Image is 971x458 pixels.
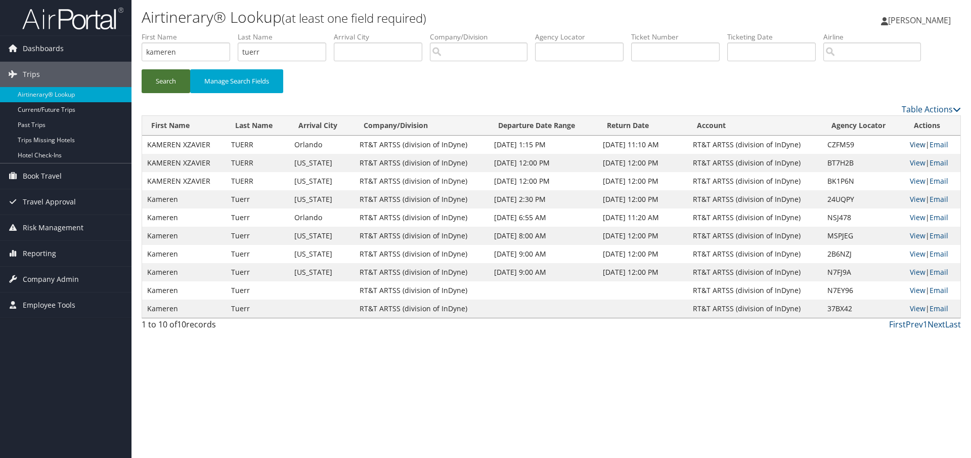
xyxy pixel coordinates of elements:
[881,5,961,35] a: [PERSON_NAME]
[334,32,430,42] label: Arrival City
[823,32,929,42] label: Airline
[905,190,960,209] td: |
[889,319,906,330] a: First
[142,263,226,281] td: Kameren
[688,300,822,318] td: RT&T ARTSS (division of InDyne)
[822,116,905,136] th: Agency Locator: activate to sort column ascending
[23,293,75,318] span: Employee Tools
[930,285,948,295] a: Email
[688,227,822,245] td: RT&T ARTSS (division of InDyne)
[688,116,822,136] th: Account: activate to sort column ascending
[23,36,64,61] span: Dashboards
[238,32,334,42] label: Last Name
[289,172,355,190] td: [US_STATE]
[923,319,928,330] a: 1
[142,227,226,245] td: Kameren
[598,172,688,190] td: [DATE] 12:00 PM
[905,300,960,318] td: |
[930,176,948,186] a: Email
[822,136,905,154] td: CZFM59
[905,209,960,227] td: |
[905,245,960,263] td: |
[142,116,226,136] th: First Name: activate to sort column ascending
[226,172,290,190] td: TUERR
[142,190,226,209] td: Kameren
[598,154,688,172] td: [DATE] 12:00 PM
[489,154,598,172] td: [DATE] 12:00 PM
[226,227,290,245] td: Tuerr
[688,245,822,263] td: RT&T ARTSS (division of InDyne)
[930,213,948,222] a: Email
[905,281,960,300] td: |
[930,267,948,277] a: Email
[535,32,631,42] label: Agency Locator
[688,136,822,154] td: RT&T ARTSS (division of InDyne)
[355,300,489,318] td: RT&T ARTSS (division of InDyne)
[905,154,960,172] td: |
[902,104,961,115] a: Table Actions
[142,32,238,42] label: First Name
[355,154,489,172] td: RT&T ARTSS (division of InDyne)
[355,245,489,263] td: RT&T ARTSS (division of InDyne)
[822,263,905,281] td: N7FJ9A
[489,263,598,281] td: [DATE] 9:00 AM
[910,158,925,168] a: View
[910,213,925,222] a: View
[142,300,226,318] td: Kameren
[598,136,688,154] td: [DATE] 11:10 AM
[430,32,535,42] label: Company/Division
[910,231,925,240] a: View
[905,227,960,245] td: |
[598,263,688,281] td: [DATE] 12:00 PM
[930,304,948,313] a: Email
[930,194,948,204] a: Email
[910,267,925,277] a: View
[598,190,688,209] td: [DATE] 12:00 PM
[142,69,190,93] button: Search
[289,190,355,209] td: [US_STATE]
[945,319,961,330] a: Last
[930,249,948,259] a: Email
[355,263,489,281] td: RT&T ARTSS (division of InDyne)
[226,245,290,263] td: Tuerr
[910,140,925,149] a: View
[489,172,598,190] td: [DATE] 12:00 PM
[822,245,905,263] td: 2B6NZJ
[289,209,355,227] td: Orlando
[142,154,226,172] td: KAMEREN XZAVIER
[905,136,960,154] td: |
[688,172,822,190] td: RT&T ARTSS (division of InDyne)
[598,209,688,227] td: [DATE] 11:20 AM
[905,116,960,136] th: Actions
[928,319,945,330] a: Next
[688,190,822,209] td: RT&T ARTSS (division of InDyne)
[226,190,290,209] td: Tuerr
[355,209,489,227] td: RT&T ARTSS (division of InDyne)
[822,172,905,190] td: BK1P6N
[688,154,822,172] td: RT&T ARTSS (division of InDyne)
[822,190,905,209] td: 24UQPY
[930,231,948,240] a: Email
[727,32,823,42] label: Ticketing Date
[355,172,489,190] td: RT&T ARTSS (division of InDyne)
[888,15,951,26] span: [PERSON_NAME]
[910,249,925,259] a: View
[822,209,905,227] td: NSJ478
[289,136,355,154] td: Orlando
[23,215,83,240] span: Risk Management
[142,318,335,336] div: 1 to 10 of records
[822,300,905,318] td: 37BX42
[142,172,226,190] td: KAMEREN XZAVIER
[910,285,925,295] a: View
[910,194,925,204] a: View
[289,116,355,136] th: Arrival City: activate to sort column ascending
[177,319,186,330] span: 10
[190,69,283,93] button: Manage Search Fields
[930,140,948,149] a: Email
[289,227,355,245] td: [US_STATE]
[226,154,290,172] td: TUERR
[489,116,598,136] th: Departure Date Range: activate to sort column ascending
[142,245,226,263] td: Kameren
[142,136,226,154] td: KAMEREN XZAVIER
[930,158,948,168] a: Email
